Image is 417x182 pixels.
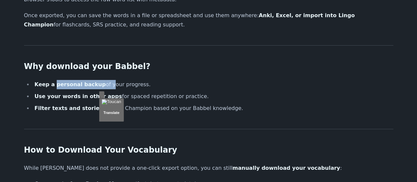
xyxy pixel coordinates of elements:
[35,93,122,99] strong: Use your words in other apps
[33,104,393,113] li: in Lingo Champion based on your Babbel knowledge.
[24,61,393,72] h2: Why download your Babbel ?
[33,80,393,89] li: of your progress.
[24,145,393,156] h2: How to Download Your Vocabulary
[24,12,355,28] strong: Anki, Excel, or import into Lingo Champion
[24,164,393,173] p: While [PERSON_NAME] does not provide a one-click export option, you can still :
[35,81,106,88] strong: Keep a personal backup
[33,92,393,101] li: for spaced repetition or practice.
[232,165,340,171] strong: manually download your vocabulary
[35,105,103,111] strong: Filter texts and stories
[24,11,393,29] p: Once exported, you can save the words in a file or spreadsheet and use them anywhere: for flashca...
